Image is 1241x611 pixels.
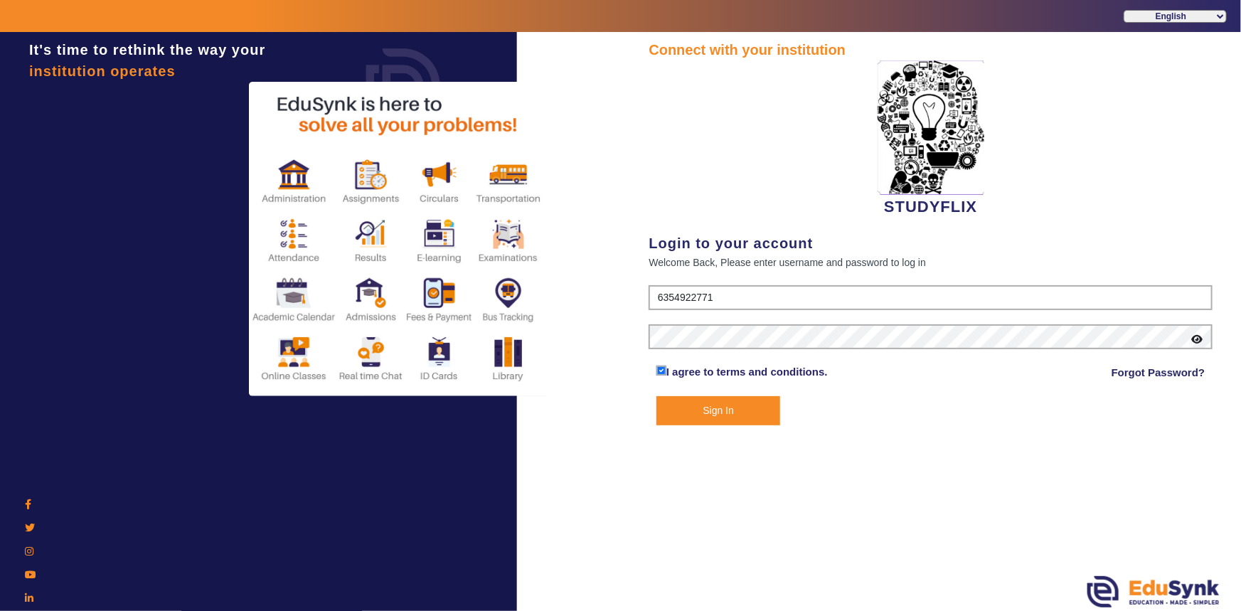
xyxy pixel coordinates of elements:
[649,233,1213,254] div: Login to your account
[649,254,1213,271] div: Welcome Back, Please enter username and password to log in
[29,42,265,58] span: It's time to rethink the way your
[1112,364,1205,381] a: Forgot Password?
[649,60,1213,218] div: STUDYFLIX
[649,39,1213,60] div: Connect with your institution
[878,60,984,195] img: 2da83ddf-6089-4dce-a9e2-416746467bdd
[1087,576,1220,607] img: edusynk.png
[649,285,1213,311] input: User Name
[350,32,457,139] img: login.png
[656,396,781,425] button: Sign In
[249,82,548,396] img: login2.png
[666,366,828,378] a: I agree to terms and conditions.
[29,63,176,79] span: institution operates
